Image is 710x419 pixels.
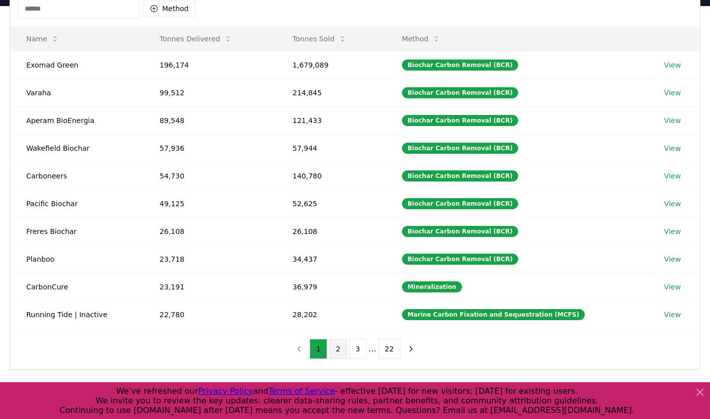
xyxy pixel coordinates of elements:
[349,339,367,359] button: 3
[402,339,420,359] button: next page
[402,198,518,209] div: Biochar Carbon Removal (BCR)
[276,134,386,162] td: 57,944
[402,226,518,237] div: Biochar Carbon Removal (BCR)
[664,60,681,70] a: View
[284,29,354,49] button: Tonnes Sold
[664,282,681,292] a: View
[329,339,347,359] button: 2
[276,245,386,273] td: 34,437
[10,301,143,328] td: Running Tide | Inactive
[10,51,143,79] td: Exomad Green
[143,217,276,245] td: 26,108
[664,171,681,181] a: View
[10,79,143,106] td: Varaha
[143,162,276,190] td: 54,730
[402,115,518,126] div: Biochar Carbon Removal (BCR)
[310,339,327,359] button: 1
[10,190,143,217] td: Pacific Biochar
[402,309,585,320] div: Marine Carbon Fixation and Sequestration (MCFS)
[276,106,386,134] td: 121,433
[664,310,681,320] a: View
[143,273,276,301] td: 23,191
[402,87,518,98] div: Biochar Carbon Removal (BCR)
[10,134,143,162] td: Wakefield Biochar
[143,134,276,162] td: 57,936
[143,106,276,134] td: 89,548
[143,301,276,328] td: 22,780
[151,29,240,49] button: Tonnes Delivered
[143,1,195,17] button: Method
[664,254,681,264] a: View
[276,51,386,79] td: 1,679,089
[402,170,518,182] div: Biochar Carbon Removal (BCR)
[10,106,143,134] td: Aperam BioEnergia
[276,217,386,245] td: 26,108
[378,339,400,359] button: 22
[664,226,681,236] a: View
[402,254,518,265] div: Biochar Carbon Removal (BCR)
[10,162,143,190] td: Carboneers
[18,29,67,49] button: Name
[10,217,143,245] td: Freres Biochar
[402,59,518,71] div: Biochar Carbon Removal (BCR)
[664,199,681,209] a: View
[394,29,449,49] button: Method
[664,88,681,98] a: View
[276,79,386,106] td: 214,845
[276,190,386,217] td: 52,625
[369,343,376,355] li: ...
[664,143,681,153] a: View
[402,143,518,154] div: Biochar Carbon Removal (BCR)
[276,162,386,190] td: 140,780
[276,301,386,328] td: 28,202
[10,245,143,273] td: Planboo
[143,190,276,217] td: 49,125
[143,79,276,106] td: 99,512
[143,51,276,79] td: 196,174
[10,273,143,301] td: CarbonCure
[276,273,386,301] td: 36,979
[664,115,681,126] a: View
[143,245,276,273] td: 23,718
[402,281,462,292] div: Mineralization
